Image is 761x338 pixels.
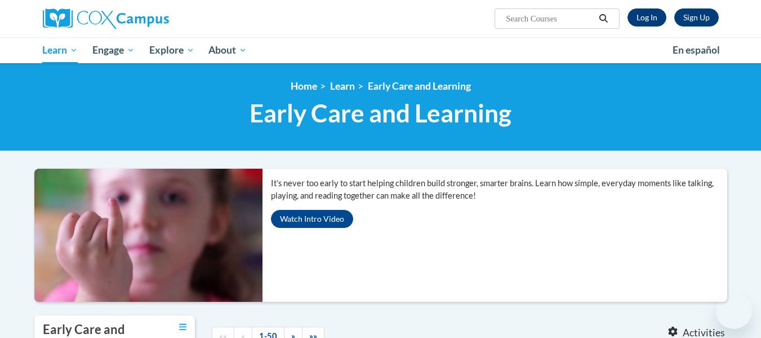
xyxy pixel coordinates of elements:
span: Early Care and Learning [250,98,511,128]
a: About [201,37,254,63]
img: Cox Campus [43,8,169,29]
span: Learn [42,43,78,57]
a: Learn [35,37,86,63]
a: Register [674,8,719,27]
input: Search Courses [505,12,595,25]
span: En español [673,44,720,56]
a: Home [291,80,317,92]
a: Early Care and Learning [368,80,471,92]
a: Log In [628,8,666,27]
span: About [208,43,247,57]
a: En español [665,38,727,62]
span: Engage [92,43,135,57]
button: Search [595,12,612,25]
a: Learn [330,80,355,92]
div: Main menu [26,37,736,63]
button: Watch Intro Video [271,210,353,228]
a: Engage [85,37,142,63]
a: Cox Campus [43,8,257,29]
iframe: Button to launch messaging window [716,293,752,329]
p: It’s never too early to start helping children build stronger, smarter brains. Learn how simple, ... [271,177,727,202]
a: Explore [142,37,202,63]
a: Toggle collapse [179,321,186,333]
span: Explore [149,43,194,57]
